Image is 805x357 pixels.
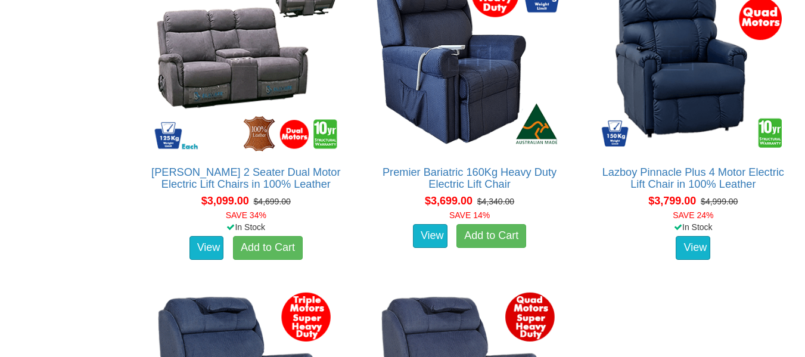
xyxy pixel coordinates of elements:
[141,221,351,233] div: In Stock
[201,195,249,207] span: $3,099.00
[151,166,340,190] a: [PERSON_NAME] 2 Seater Dual Motor Electric Lift Chairs in 100% Leather
[456,224,526,248] a: Add to Cart
[588,221,798,233] div: In Stock
[602,166,784,190] a: Lazboy Pinnacle Plus 4 Motor Electric Lift Chair in 100% Leather
[449,210,490,220] font: SAVE 14%
[676,236,710,260] a: View
[233,236,303,260] a: Add to Cart
[701,197,738,206] del: $4,999.00
[226,210,266,220] font: SAVE 34%
[383,166,557,190] a: Premier Bariatric 160Kg Heavy Duty Electric Lift Chair
[648,195,696,207] span: $3,799.00
[189,236,224,260] a: View
[254,197,291,206] del: $4,699.00
[477,197,514,206] del: $4,340.00
[425,195,473,207] span: $3,699.00
[673,210,713,220] font: SAVE 24%
[413,224,447,248] a: View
